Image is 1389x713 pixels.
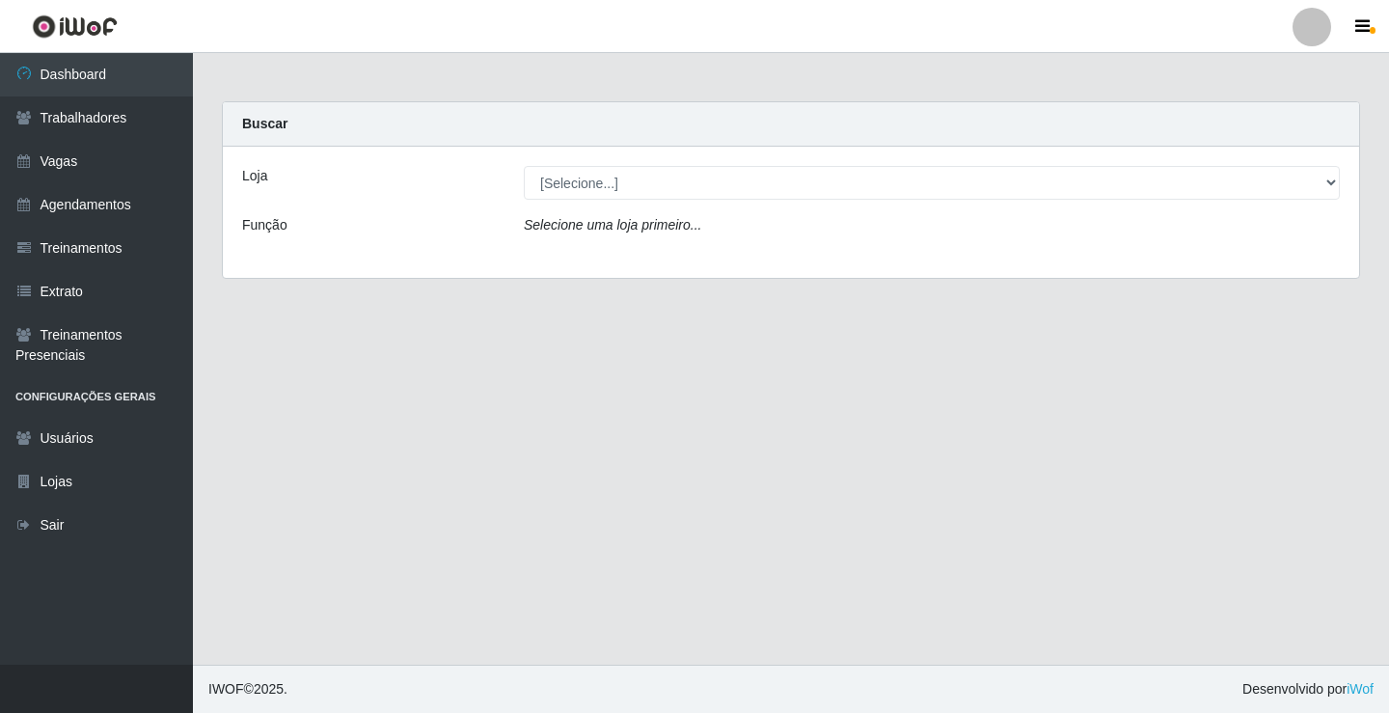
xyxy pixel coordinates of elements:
[524,217,701,233] i: Selecione uma loja primeiro...
[242,166,267,186] label: Loja
[1242,679,1374,699] span: Desenvolvido por
[208,681,244,697] span: IWOF
[242,215,287,235] label: Função
[242,116,287,131] strong: Buscar
[1347,681,1374,697] a: iWof
[32,14,118,39] img: CoreUI Logo
[208,679,287,699] span: © 2025 .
